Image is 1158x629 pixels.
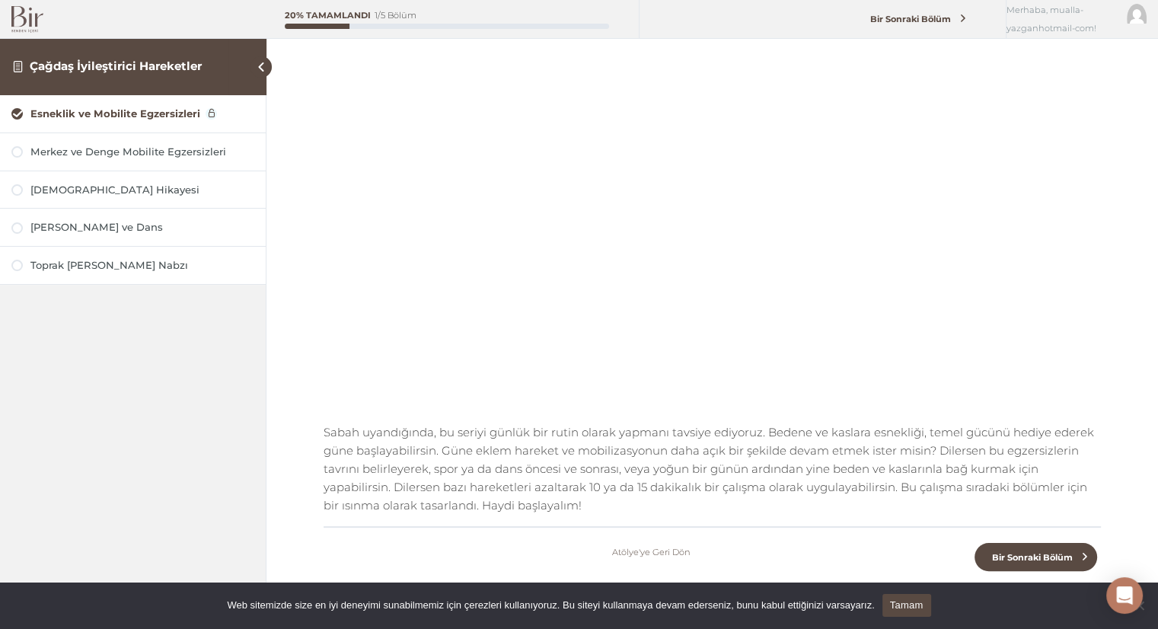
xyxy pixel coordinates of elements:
a: Çağdaş İyileştirici Hareketler [30,59,202,73]
img: Bir Logo [11,6,43,33]
a: Bir Sonraki Bölüm [826,5,1002,34]
div: [PERSON_NAME] ve Dans [30,220,254,235]
div: 1/5 Bölüm [375,11,416,20]
a: Bir Sonraki Bölüm [975,543,1097,571]
div: 20% Tamamlandı [285,11,371,20]
div: Open Intercom Messenger [1106,577,1143,614]
span: Bir Sonraki Bölüm [861,14,959,24]
p: Sabah uyandığında, bu seriyi günlük bir rutin olarak yapmanı tavsiye ediyoruz. Bedene ve kaslara ... [324,423,1101,515]
a: [PERSON_NAME] ve Dans [11,220,254,235]
div: Toprak [PERSON_NAME] Nabzı [30,258,254,273]
div: [DEMOGRAPHIC_DATA] Hikayesi [30,183,254,197]
a: Atölye'ye Geri Dön [612,543,691,561]
span: Bir Sonraki Bölüm [983,552,1081,563]
a: [DEMOGRAPHIC_DATA] Hikayesi [11,183,254,197]
span: Web sitemizde size en iyi deneyimi sunabilmemiz için çerezleri kullanıyoruz. Bu siteyi kullanmaya... [227,598,874,613]
a: Tamam [882,594,931,617]
span: Merhaba, mualla-yazganhotmail-com! [1006,1,1115,37]
div: Esneklik ve Mobilite Egzersizleri [30,107,254,121]
div: Merkez ve Denge Mobilite Egzersizleri [30,145,254,159]
a: Toprak [PERSON_NAME] Nabzı [11,258,254,273]
a: Esneklik ve Mobilite Egzersizleri [11,107,254,121]
a: Merkez ve Denge Mobilite Egzersizleri [11,145,254,159]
